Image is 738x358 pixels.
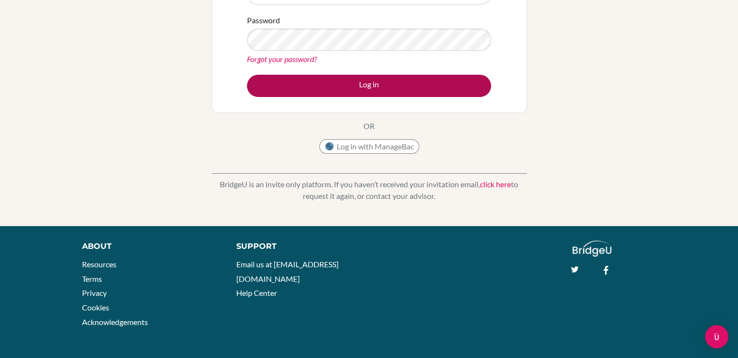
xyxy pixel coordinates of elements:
[247,54,317,64] a: Forgot your password?
[247,15,280,26] label: Password
[236,241,359,252] div: Support
[82,288,107,297] a: Privacy
[573,241,612,257] img: logo_white@2x-f4f0deed5e89b7ecb1c2cc34c3e3d731f90f0f143d5ea2071677605dd97b5244.png
[236,288,277,297] a: Help Center
[82,241,214,252] div: About
[480,179,511,189] a: click here
[319,139,419,154] button: Log in with ManageBac
[82,317,148,326] a: Acknowledgements
[363,120,375,132] p: OR
[82,303,109,312] a: Cookies
[82,260,116,269] a: Resources
[212,179,527,202] p: BridgeU is an invite only platform. If you haven’t received your invitation email, to request it ...
[247,75,491,97] button: Log in
[82,274,102,283] a: Terms
[705,325,728,348] div: Open Intercom Messenger
[236,260,339,283] a: Email us at [EMAIL_ADDRESS][DOMAIN_NAME]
